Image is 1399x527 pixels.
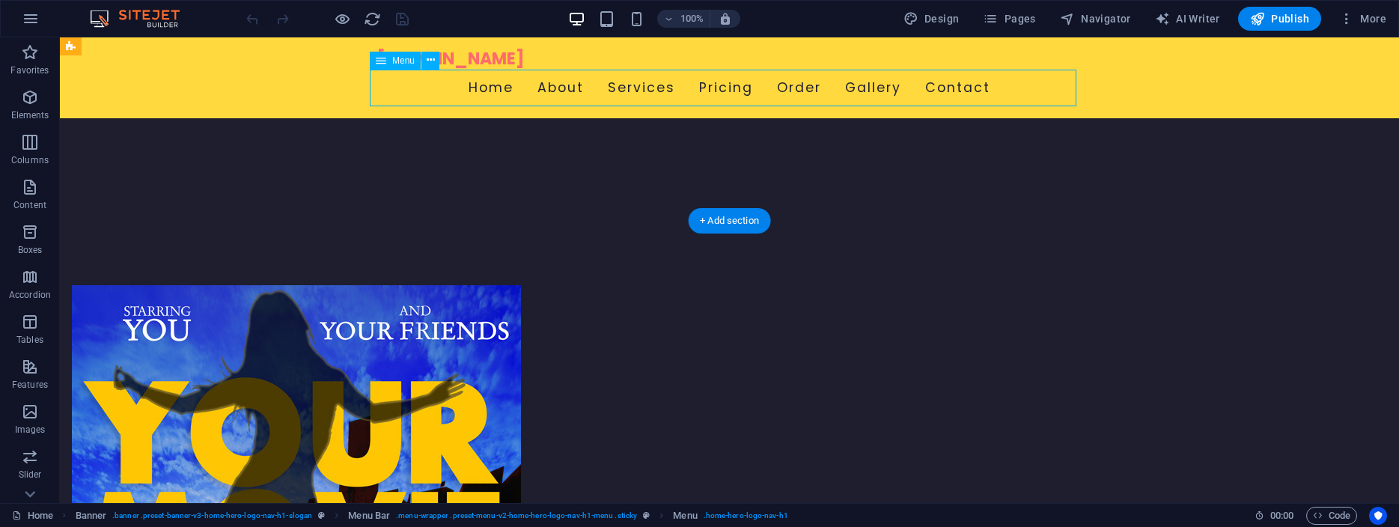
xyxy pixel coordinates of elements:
span: : [1281,510,1283,521]
button: More [1333,7,1392,31]
p: Slider [19,469,42,481]
p: Elements [11,109,49,121]
span: Click to select. Double-click to edit [673,507,697,525]
i: Reload page [364,10,381,28]
button: reload [363,10,381,28]
button: Usercentrics [1369,507,1387,525]
span: . banner .preset-banner-v3-home-hero-logo-nav-h1-slogan [112,507,312,525]
span: Click to select. Double-click to edit [348,507,390,525]
p: Favorites [10,64,49,76]
button: Design [897,7,966,31]
a: Click to cancel selection. Double-click to open Pages [12,507,53,525]
i: This element is a customizable preset [318,511,325,520]
span: . home-hero-logo-nav-h1 [704,507,788,525]
span: Navigator [1060,11,1131,26]
p: Columns [11,154,49,166]
button: Pages [977,7,1041,31]
span: AI Writer [1155,11,1220,26]
span: 00 00 [1270,507,1293,525]
h6: Session time [1255,507,1294,525]
span: More [1339,11,1386,26]
div: Design (Ctrl+Alt+Y) [897,7,966,31]
button: Publish [1238,7,1321,31]
button: Navigator [1054,7,1137,31]
span: . menu-wrapper .preset-menu-v2-home-hero-logo-nav-h1-menu .sticky [396,507,637,525]
div: + Add section [688,208,771,234]
nav: breadcrumb [76,507,788,525]
p: Tables [16,334,43,346]
button: 100% [657,10,710,28]
p: Features [12,379,48,391]
button: Click here to leave preview mode and continue editing [333,10,351,28]
span: Click to select. Double-click to edit [76,507,107,525]
i: On resize automatically adjust zoom level to fit chosen device. [719,12,732,25]
p: Boxes [18,244,43,256]
span: Code [1313,507,1350,525]
p: Images [15,424,46,436]
h6: 100% [680,10,704,28]
p: Content [13,199,46,211]
span: Menu [392,56,415,65]
span: Design [903,11,960,26]
img: Editor Logo [86,10,198,28]
span: Publish [1250,11,1309,26]
p: Accordion [9,289,51,301]
span: Pages [983,11,1035,26]
button: AI Writer [1149,7,1226,31]
i: This element is a customizable preset [643,511,650,520]
button: Code [1306,507,1357,525]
